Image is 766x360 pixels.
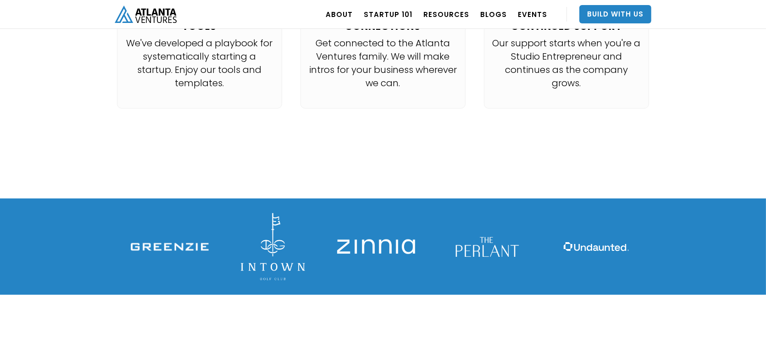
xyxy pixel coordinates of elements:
h4: CONTINUED SUPPORT [491,21,642,32]
p: Our support starts when you're a Studio Entrepreneur and continues as the company grows. [491,37,642,90]
a: RESOURCES [423,1,469,27]
a: ABOUT [326,1,353,27]
a: Build With Us [579,5,651,23]
img: Undaunted logo [557,208,635,286]
img: Greenzie White [131,243,209,251]
img: Intown Golf Club White [241,213,305,280]
p: We've developed a playbook for systematically starting a startup. Enjoy our tools and templates. [124,37,275,90]
h4: TOOLS [124,21,275,32]
a: EVENTS [518,1,547,27]
h4: CONNECTIONS [308,21,458,32]
p: Get connected to the Atlanta Ventures family. We will make intros for your business wherever we can. [308,37,458,90]
img: The Perlant [447,208,525,286]
img: zinnia logo [337,239,415,254]
a: BLOGS [480,1,507,27]
a: Startup 101 [364,1,412,27]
